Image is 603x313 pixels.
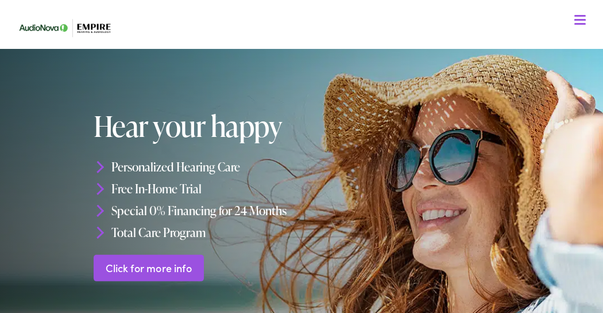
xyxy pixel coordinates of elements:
[94,178,395,200] li: Free In-Home Trial
[94,156,395,178] li: Personalized Hearing Care
[94,110,395,142] h1: Hear your happy
[94,221,395,243] li: Total Care Program
[94,254,204,281] a: Click for more info
[21,46,591,82] a: What We Offer
[94,200,395,222] li: Special 0% Financing for 24 Months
